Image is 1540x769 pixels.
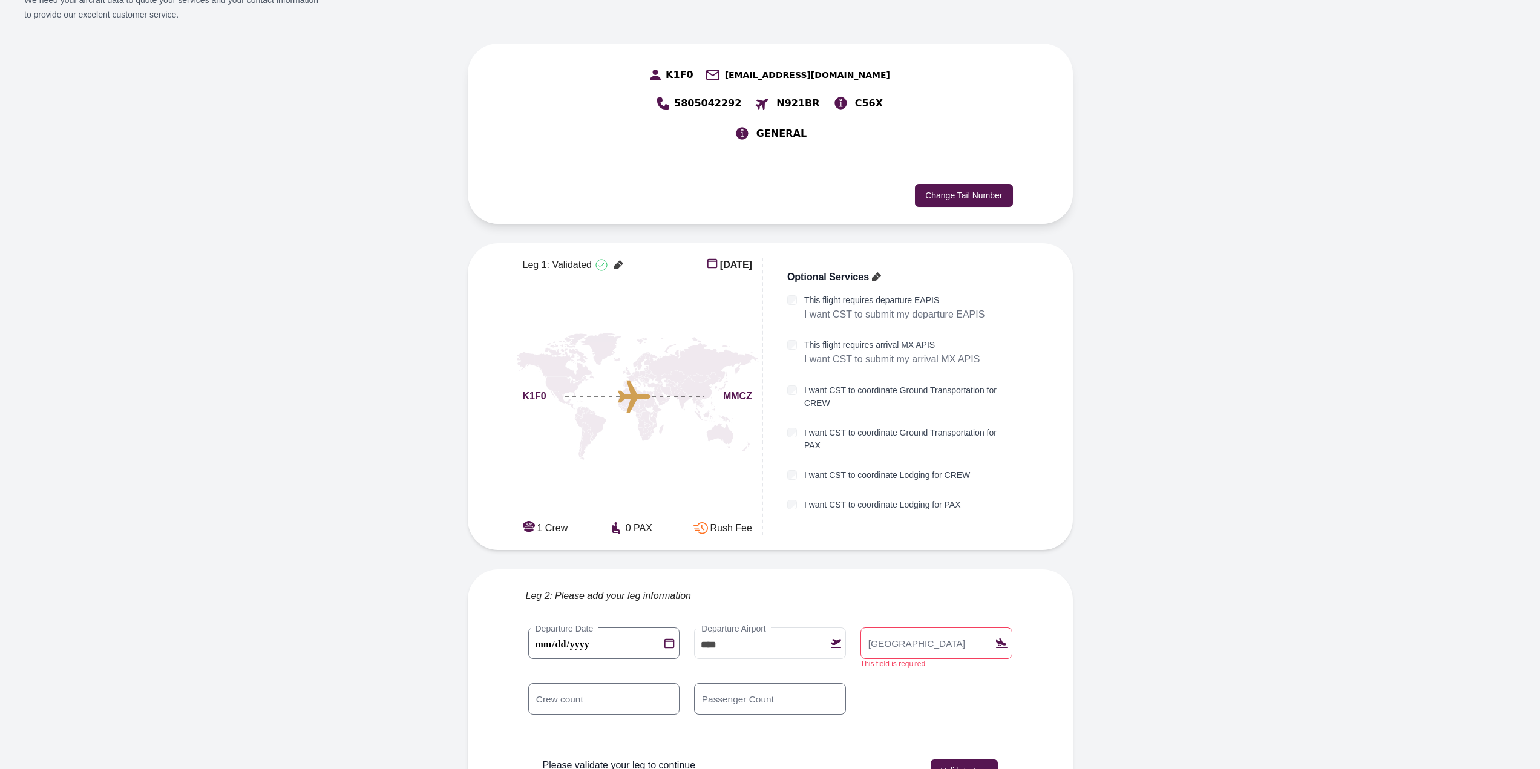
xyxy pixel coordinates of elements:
[523,389,546,404] span: K1F0
[787,270,869,284] span: Optional Services
[720,258,752,272] span: [DATE]
[696,623,771,635] label: Departure Airport
[863,636,971,650] label: [GEOGRAPHIC_DATA]
[523,258,592,272] span: Leg 1: Validated
[855,96,883,111] span: C56X
[804,339,980,352] label: This flight requires arrival MX APIS
[915,184,1012,207] button: Change Tail Number
[804,469,970,482] label: I want CST to coordinate Lodging for CREW
[804,307,985,322] p: I want CST to submit my departure EAPIS
[804,384,1015,410] label: I want CST to coordinate Ground Transportation for CREW
[723,389,752,404] span: MMCZ
[674,96,741,111] span: 5805042292
[725,69,890,81] span: [EMAIL_ADDRESS][DOMAIN_NAME]
[526,589,552,603] span: Leg 2:
[531,623,598,635] label: Departure Date
[531,692,588,705] label: Crew count
[860,659,1012,669] div: This field is required
[804,499,961,511] label: I want CST to coordinate Lodging for PAX
[555,589,691,603] span: Please add your leg information
[696,692,779,705] label: Passenger Count
[776,96,819,111] span: N921BR
[666,68,693,82] span: K1F0
[626,521,652,535] span: 0 PAX
[710,521,752,535] span: Rush Fee
[804,294,985,307] label: This flight requires departure EAPIS
[537,521,568,535] span: 1 Crew
[804,427,1015,452] label: I want CST to coordinate Ground Transportation for PAX
[756,126,807,141] span: GENERAL
[804,352,980,367] p: I want CST to submit my arrival MX APIS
